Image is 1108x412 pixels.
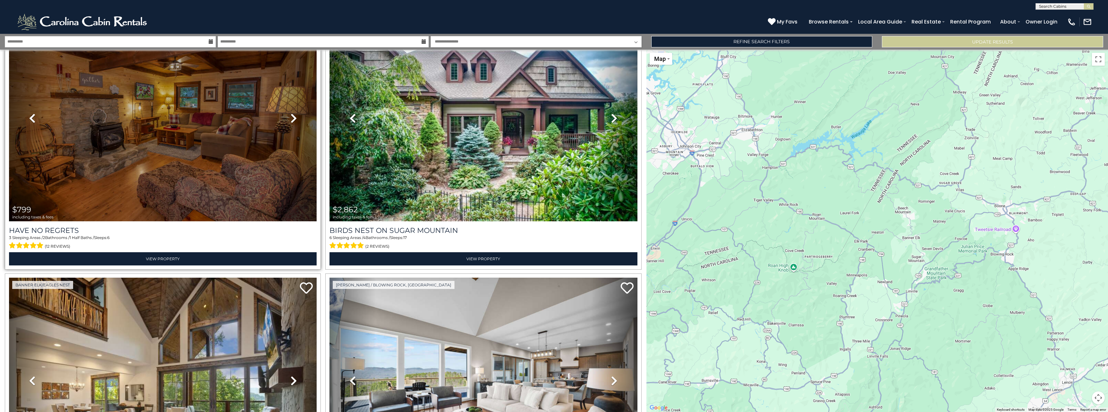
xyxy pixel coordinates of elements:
[650,53,672,65] button: Change map style
[1022,16,1061,27] a: Owner Login
[330,252,637,265] a: View Property
[330,235,332,240] span: 6
[777,18,798,26] span: My Favs
[12,281,73,289] a: Banner Elk/Eagles Nest
[768,18,799,26] a: My Favs
[648,404,669,412] img: Google
[1092,391,1105,404] button: Map camera controls
[45,242,70,251] span: (12 reviews)
[365,242,389,251] span: (2 reviews)
[997,16,1019,27] a: About
[654,55,666,62] span: Map
[9,235,317,250] div: Sleeping Areas / Bathrooms / Sleeps:
[1080,408,1106,411] a: Report a map error
[330,226,637,235] a: Birds Nest On Sugar Mountain
[12,205,31,214] span: $799
[16,12,150,32] img: White-1-2.png
[330,235,637,250] div: Sleeping Areas / Bathrooms / Sleeps:
[806,16,852,27] a: Browse Rentals
[648,404,669,412] a: Open this area in Google Maps (opens a new window)
[107,235,110,240] span: 6
[43,235,45,240] span: 2
[9,235,11,240] span: 3
[651,36,873,47] a: Refine Search Filters
[1067,17,1076,26] img: phone-regular-white.png
[908,16,944,27] a: Real Estate
[363,235,366,240] span: 4
[997,407,1025,412] button: Keyboard shortcuts
[882,36,1103,47] button: Update Results
[947,16,994,27] a: Rental Program
[333,205,358,214] span: $2,862
[300,282,313,295] a: Add to favorites
[333,215,374,219] span: including taxes & fees
[855,16,905,27] a: Local Area Guide
[330,15,637,221] img: thumbnail_168440338.jpeg
[9,15,317,221] img: thumbnail_163269694.jpeg
[403,235,407,240] span: 17
[1028,408,1064,411] span: Map data ©2025 Google
[1092,53,1105,66] button: Toggle fullscreen view
[333,281,454,289] a: [PERSON_NAME] / Blowing Rock, [GEOGRAPHIC_DATA]
[1083,17,1092,26] img: mail-regular-white.png
[12,215,53,219] span: including taxes & fees
[621,282,634,295] a: Add to favorites
[1067,408,1076,411] a: Terms (opens in new tab)
[9,252,317,265] a: View Property
[70,235,94,240] span: 1 Half Baths /
[9,226,317,235] a: Have No Regrets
